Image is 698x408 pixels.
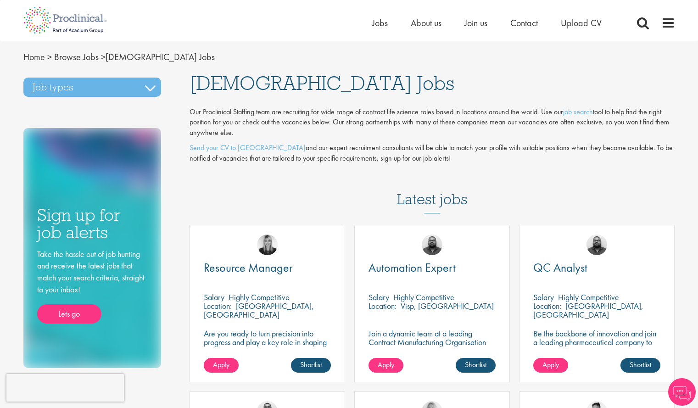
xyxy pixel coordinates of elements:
p: Visp, [GEOGRAPHIC_DATA] [401,301,494,311]
a: QC Analyst [533,262,660,274]
span: Salary [533,292,554,302]
a: Shortlist [291,358,331,373]
img: Janelle Jones [257,235,278,255]
span: Apply [213,360,229,369]
a: Shortlist [620,358,660,373]
p: Be the backbone of innovation and join a leading pharmaceutical company to help keep life-changin... [533,329,660,364]
a: breadcrumb link to Home [23,51,45,63]
a: Apply [533,358,568,373]
p: and our expert recruitment consultants will be able to match your profile with suitable positions... [190,143,675,164]
span: Automation Expert [369,260,456,275]
span: Salary [369,292,389,302]
span: Location: [204,301,232,311]
p: [GEOGRAPHIC_DATA], [GEOGRAPHIC_DATA] [533,301,643,320]
img: Ashley Bennett [422,235,442,255]
h3: Latest jobs [397,168,468,213]
span: [DEMOGRAPHIC_DATA] Jobs [190,71,454,95]
span: > [101,51,106,63]
a: Apply [369,358,403,373]
img: Ashley Bennett [586,235,607,255]
h3: Job types [23,78,161,97]
span: Salary [204,292,224,302]
a: Contact [510,17,538,29]
span: Apply [378,360,394,369]
a: Automation Expert [369,262,496,274]
a: Shortlist [456,358,496,373]
a: Apply [204,358,239,373]
p: Are you ready to turn precision into progress and play a key role in shaping the future of pharma... [204,329,331,355]
iframe: reCAPTCHA [6,374,124,402]
a: Upload CV [561,17,602,29]
p: Our Proclinical Staffing team are recruiting for wide range of contract life science roles based ... [190,107,675,139]
a: Jobs [372,17,388,29]
p: Highly Competitive [558,292,619,302]
a: Resource Manager [204,262,331,274]
a: breadcrumb link to Browse Jobs [54,51,99,63]
p: Highly Competitive [393,292,454,302]
span: Apply [542,360,559,369]
div: Take the hassle out of job hunting and receive the latest jobs that match your search criteria, s... [37,248,147,324]
h3: Sign up for job alerts [37,206,147,241]
span: QC Analyst [533,260,587,275]
span: Resource Manager [204,260,293,275]
span: [DEMOGRAPHIC_DATA] Jobs [23,51,215,63]
span: Location: [533,301,561,311]
a: Send your CV to [GEOGRAPHIC_DATA] [190,143,306,152]
a: About us [411,17,441,29]
a: Lets go [37,304,101,324]
a: job search [563,107,593,117]
p: Join a dynamic team at a leading Contract Manufacturing Organisation (CMO) and contribute to grou... [369,329,496,373]
p: Highly Competitive [229,292,290,302]
span: > [47,51,52,63]
a: Join us [464,17,487,29]
p: [GEOGRAPHIC_DATA], [GEOGRAPHIC_DATA] [204,301,314,320]
img: Chatbot [668,378,696,406]
span: Location: [369,301,396,311]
